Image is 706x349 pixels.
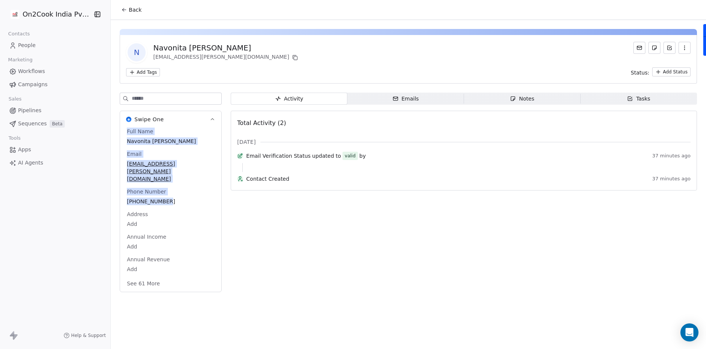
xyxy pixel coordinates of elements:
span: Phone Number [125,188,167,195]
span: Address [125,210,149,218]
span: [PHONE_NUMBER] [127,198,215,205]
span: N [128,43,146,61]
span: Marketing [5,54,36,66]
span: [DATE] [237,138,256,146]
span: Add [127,243,215,250]
div: Emails [393,95,419,103]
a: Apps [6,143,104,156]
span: Email [125,150,143,158]
span: Apps [18,146,31,154]
span: Sales [5,93,25,105]
div: Notes [510,95,534,103]
span: Contacts [5,28,33,40]
button: Back [117,3,146,17]
div: Open Intercom Messenger [680,323,698,341]
span: AI Agents [18,159,43,167]
div: Tasks [627,95,650,103]
span: People [18,41,36,49]
div: valid [345,152,356,160]
span: Total Activity (2) [237,119,286,126]
span: Status: [631,69,649,76]
a: Help & Support [64,332,106,338]
span: Navonita [PERSON_NAME] [127,137,215,145]
span: Tools [5,133,24,144]
span: Back [129,6,142,14]
span: Annual Revenue [125,256,171,263]
a: Campaigns [6,78,104,91]
button: Add Tags [126,68,160,76]
span: Campaigns [18,81,47,88]
div: Navonita [PERSON_NAME] [153,43,300,53]
a: AI Agents [6,157,104,169]
span: Add [127,220,215,228]
span: Workflows [18,67,45,75]
span: 37 minutes ago [652,176,691,182]
span: Sequences [18,120,47,128]
span: On2Cook India Pvt. Ltd. [23,9,91,19]
button: Swipe OneSwipe One [120,111,221,128]
button: See 61 More [122,277,164,290]
img: on2cook%20logo-04%20copy.jpg [11,10,20,19]
span: [EMAIL_ADDRESS][PERSON_NAME][DOMAIN_NAME] [127,160,215,183]
span: 37 minutes ago [652,153,691,159]
span: Pipelines [18,107,41,114]
button: Add Status [652,67,691,76]
span: Contact Created [246,175,649,183]
span: updated to [312,152,341,160]
a: Pipelines [6,104,104,117]
button: On2Cook India Pvt. Ltd. [9,8,87,21]
span: by [359,152,366,160]
span: Email Verification Status [246,152,310,160]
span: Add [127,265,215,273]
span: Full Name [125,128,155,135]
span: Annual Income [125,233,168,241]
span: Swipe One [134,116,164,123]
img: Swipe One [126,117,131,122]
div: [EMAIL_ADDRESS][PERSON_NAME][DOMAIN_NAME] [153,53,300,62]
a: Workflows [6,65,104,78]
div: Swipe OneSwipe One [120,128,221,292]
span: Beta [50,120,65,128]
span: Help & Support [71,332,106,338]
a: SequencesBeta [6,117,104,130]
a: People [6,39,104,52]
